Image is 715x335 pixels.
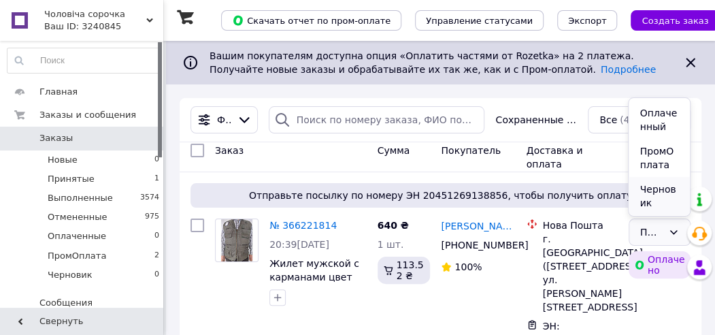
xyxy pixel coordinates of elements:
[378,239,404,250] span: 1 шт.
[527,145,583,170] span: Доставка и оплата
[196,189,685,202] span: Отправьте посылку по номеру ЭН 20451269138856, чтобы получить оплату
[640,225,663,240] div: Принят
[39,132,73,144] span: Заказы
[441,219,515,233] a: [PERSON_NAME]
[39,86,78,98] span: Главная
[48,192,113,204] span: Выполненные
[7,48,160,73] input: Поиск
[48,250,106,262] span: ПромОплата
[269,258,359,296] a: Жилет мужской с карманами цвет хаки 8XL
[232,14,390,27] span: Скачать отчет по пром-оплате
[221,219,253,261] img: Фото товару
[48,230,106,242] span: Оплаченные
[217,113,231,127] span: Фильтры
[441,145,501,156] span: Покупатель
[378,145,410,156] span: Сумма
[48,211,107,223] span: Отмененные
[215,145,244,156] span: Заказ
[557,10,617,31] button: Экспорт
[154,154,159,166] span: 0
[269,220,337,231] a: № 366221814
[438,236,507,255] div: [PHONE_NUMBER]
[629,139,689,177] li: ПромОплата
[620,114,652,125] span: (4552)
[378,220,409,231] span: 640 ₴
[140,192,159,204] span: 3574
[543,232,618,314] div: г. [GEOGRAPHIC_DATA] ([STREET_ADDRESS]: ул. [PERSON_NAME][STREET_ADDRESS]
[269,106,485,133] input: Поиск по номеру заказа, ФИО покупателя, номеру телефона, Email, номеру накладной
[568,16,606,26] span: Экспорт
[145,211,159,223] span: 975
[154,230,159,242] span: 0
[269,239,329,250] span: 20:39[DATE]
[601,64,656,75] a: Подробнее
[210,50,656,75] span: Вашим покупателям доступна опция «Оплатить частями от Rozetka» на 2 платежа. Получайте новые зака...
[215,219,259,262] a: Фото товару
[48,269,93,281] span: Черновик
[378,257,431,284] div: 113.52 ₴
[154,250,159,262] span: 2
[543,219,618,232] div: Нова Пошта
[154,173,159,185] span: 1
[48,154,78,166] span: Новые
[415,10,544,31] button: Управление статусами
[599,113,617,127] span: Все
[495,113,577,127] span: Сохраненные фильтры:
[454,261,482,272] span: 100%
[48,173,95,185] span: Принятые
[629,251,691,278] div: Оплачено
[426,16,533,26] span: Управление статусами
[39,297,93,309] span: Сообщения
[44,20,163,33] div: Ваш ID: 3240845
[154,269,159,281] span: 0
[221,10,401,31] button: Скачать отчет по пром-оплате
[44,8,146,20] span: Чоловіча сорочка
[629,101,689,139] li: Оплаченный
[642,16,708,26] span: Создать заказ
[629,177,689,215] li: Черновик
[39,109,136,121] span: Заказы и сообщения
